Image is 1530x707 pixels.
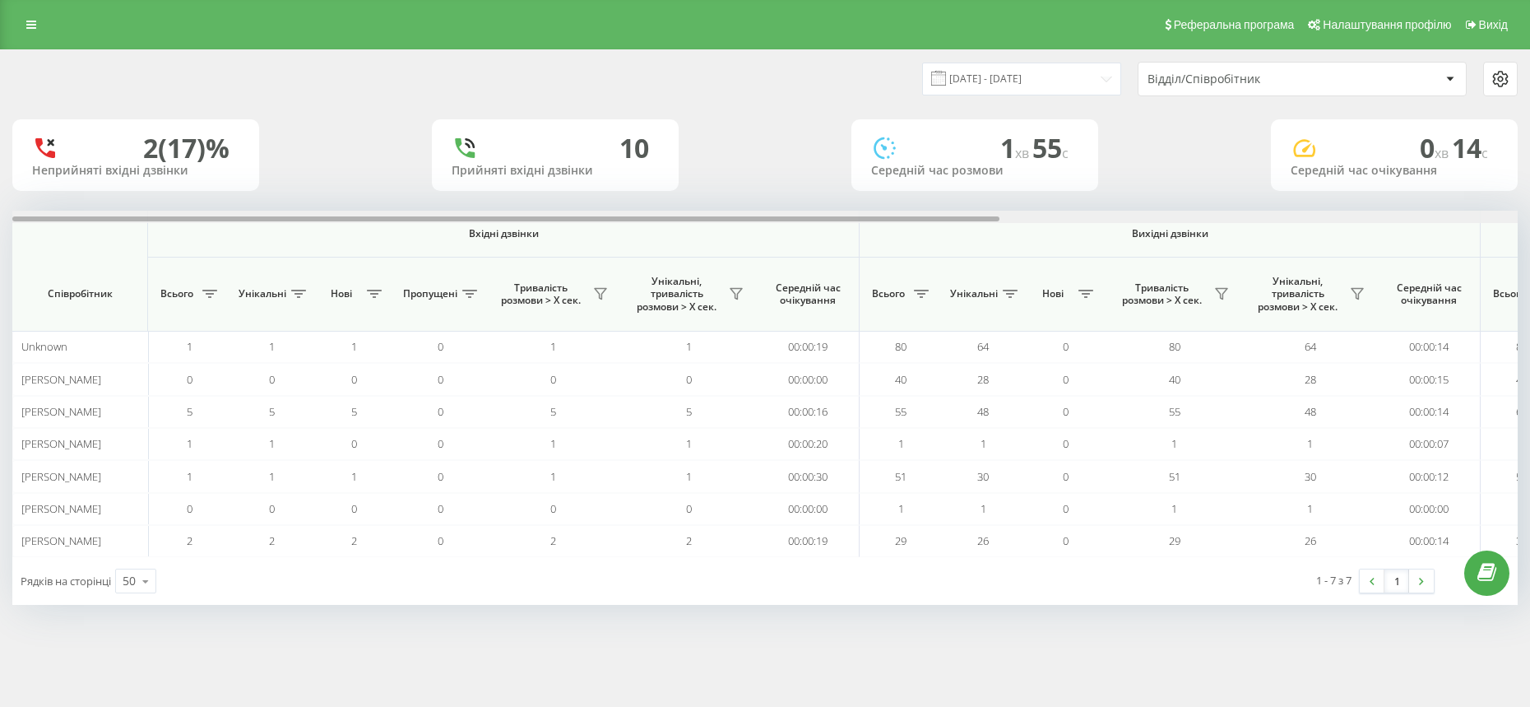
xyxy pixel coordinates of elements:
[757,428,860,460] td: 00:00:20
[452,164,659,178] div: Прийняті вхідні дзвінки
[26,287,133,300] span: Співробітник
[1516,469,1528,484] span: 56
[21,372,101,387] span: [PERSON_NAME]
[1000,130,1032,165] span: 1
[403,287,457,300] span: Пропущені
[757,396,860,428] td: 00:00:16
[187,372,192,387] span: 0
[550,404,556,419] span: 5
[21,501,101,516] span: [PERSON_NAME]
[977,404,989,419] span: 48
[1489,287,1530,300] span: Всього
[686,339,692,354] span: 1
[1305,469,1316,484] span: 30
[1378,460,1481,492] td: 00:00:12
[21,404,101,419] span: [PERSON_NAME]
[438,469,443,484] span: 0
[757,525,860,557] td: 00:00:19
[1171,501,1177,516] span: 1
[1291,164,1498,178] div: Середній час очікування
[1452,130,1488,165] span: 14
[1316,572,1351,588] div: 1 - 7 з 7
[21,436,101,451] span: [PERSON_NAME]
[351,533,357,548] span: 2
[1305,339,1316,354] span: 64
[1479,18,1508,31] span: Вихід
[494,281,588,307] span: Тривалість розмови > Х сек.
[757,460,860,492] td: 00:00:30
[1062,144,1069,162] span: c
[686,404,692,419] span: 5
[187,436,192,451] span: 1
[1169,533,1180,548] span: 29
[895,339,906,354] span: 80
[1032,130,1069,165] span: 55
[156,287,197,300] span: Всього
[1032,287,1073,300] span: Нові
[1063,533,1069,548] span: 0
[269,372,275,387] span: 0
[1063,469,1069,484] span: 0
[686,469,692,484] span: 1
[977,339,989,354] span: 64
[757,331,860,363] td: 00:00:19
[1378,363,1481,395] td: 00:00:15
[550,372,556,387] span: 0
[1063,501,1069,516] span: 0
[1171,436,1177,451] span: 1
[1516,533,1528,548] span: 33
[21,469,101,484] span: [PERSON_NAME]
[1063,372,1069,387] span: 0
[1307,501,1313,516] span: 1
[1481,144,1488,162] span: c
[686,501,692,516] span: 0
[629,275,724,314] span: Унікальні, тривалість розмови > Х сек.
[1390,281,1467,307] span: Середній час очікування
[269,436,275,451] span: 1
[550,501,556,516] span: 0
[187,533,192,548] span: 2
[769,281,846,307] span: Середній час очікування
[1115,281,1209,307] span: Тривалість розмови > Х сек.
[1420,130,1452,165] span: 0
[1250,275,1345,314] span: Унікальні, тривалість розмови > Х сек.
[351,339,357,354] span: 1
[351,404,357,419] span: 5
[1378,331,1481,363] td: 00:00:14
[895,404,906,419] span: 55
[898,227,1442,240] span: Вихідні дзвінки
[187,501,192,516] span: 0
[977,533,989,548] span: 26
[1378,428,1481,460] td: 00:00:07
[686,436,692,451] span: 1
[351,501,357,516] span: 0
[143,133,229,164] div: 2 (17)%
[269,501,275,516] span: 0
[619,133,649,164] div: 10
[550,469,556,484] span: 1
[187,469,192,484] span: 1
[239,287,286,300] span: Унікальні
[550,339,556,354] span: 1
[1169,372,1180,387] span: 40
[1174,18,1295,31] span: Реферальна програма
[1305,372,1316,387] span: 28
[868,287,909,300] span: Всього
[1435,144,1452,162] span: хв
[269,469,275,484] span: 1
[191,227,816,240] span: Вхідні дзвінки
[686,533,692,548] span: 2
[21,533,101,548] span: [PERSON_NAME]
[977,372,989,387] span: 28
[1063,339,1069,354] span: 0
[1063,404,1069,419] span: 0
[1169,469,1180,484] span: 51
[981,501,986,516] span: 1
[123,573,136,589] div: 50
[1516,404,1528,419] span: 60
[898,436,904,451] span: 1
[1307,436,1313,451] span: 1
[1015,144,1032,162] span: хв
[1516,372,1528,387] span: 41
[898,501,904,516] span: 1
